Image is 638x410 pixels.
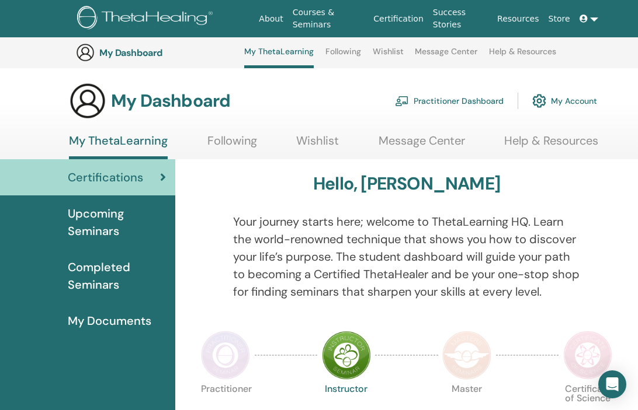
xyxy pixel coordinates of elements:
a: Help & Resources [504,134,598,156]
img: cog.svg [532,91,546,111]
img: chalkboard-teacher.svg [395,96,409,106]
a: Success Stories [428,2,493,36]
a: Following [207,134,257,156]
a: Message Center [415,47,477,65]
img: Master [442,331,491,380]
a: My ThetaLearning [244,47,314,68]
span: Certifications [68,169,143,186]
img: Instructor [322,331,371,380]
a: Practitioner Dashboard [395,88,504,114]
span: Completed Seminars [68,258,166,293]
a: Help & Resources [489,47,556,65]
a: Store [544,8,575,30]
a: My Account [532,88,597,114]
img: generic-user-icon.jpg [69,82,106,120]
a: Certification [369,8,428,30]
a: Courses & Seminars [288,2,369,36]
h3: My Dashboard [99,47,216,58]
a: Wishlist [296,134,339,156]
a: Following [325,47,361,65]
a: Message Center [379,134,465,156]
img: Certificate of Science [563,331,612,380]
img: Practitioner [201,331,250,380]
img: generic-user-icon.jpg [76,43,95,62]
img: logo.png [77,6,217,32]
a: Resources [493,8,544,30]
span: My Documents [68,312,151,330]
span: Upcoming Seminars [68,205,166,240]
h3: My Dashboard [111,90,230,111]
h3: Hello, [PERSON_NAME] [313,173,500,194]
a: Wishlist [373,47,404,65]
a: My ThetaLearning [69,134,168,159]
p: Your journey starts here; welcome to ThetaLearning HQ. Learn the world-renowned technique that sh... [233,213,581,300]
div: Open Intercom Messenger [598,370,626,398]
a: About [254,8,287,30]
